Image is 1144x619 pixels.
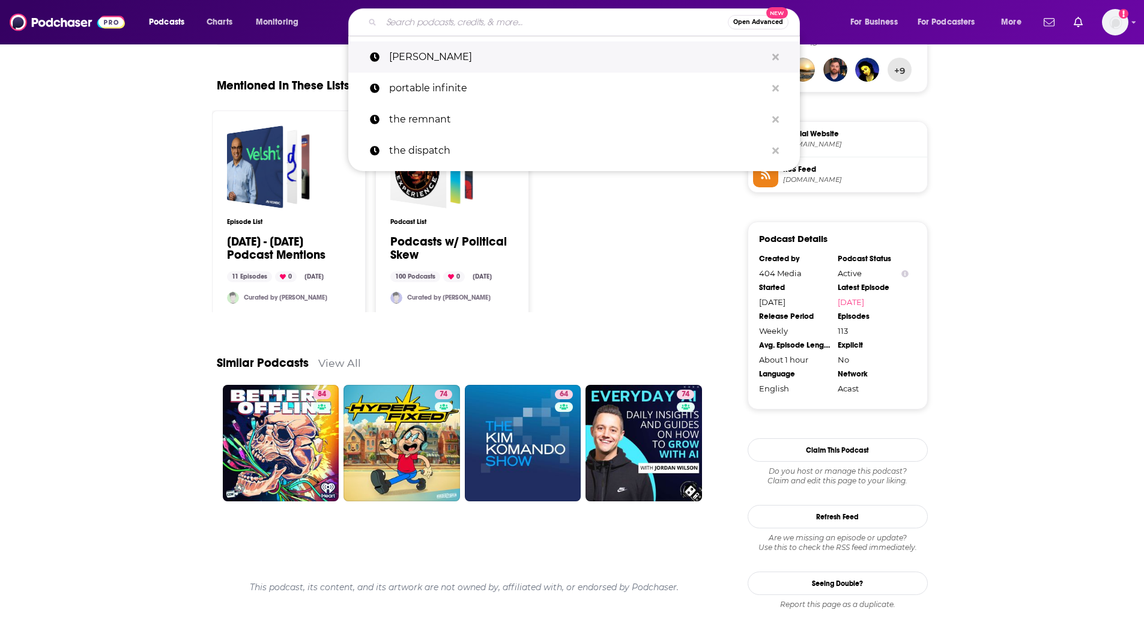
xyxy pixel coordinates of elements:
div: Acast [838,384,909,393]
a: [PERSON_NAME] [348,41,800,73]
a: portable infinite [348,73,800,104]
img: sherreraaclu [227,292,239,304]
div: Weekly [759,326,830,336]
img: User Profile [1102,9,1128,35]
div: Episodes [838,312,909,321]
button: open menu [842,13,913,32]
div: 404 Media [759,268,830,278]
a: 64 [555,390,573,399]
button: Show Info [901,269,909,278]
div: Avg. Episode Length [759,340,830,350]
p: the dispatch [389,135,766,166]
div: Explicit [838,340,909,350]
span: Podcasts [149,14,184,31]
a: jeff.cook468 [823,58,847,82]
button: open menu [141,13,200,32]
a: 74 [435,390,452,399]
h3: Episode List [227,218,351,226]
span: shows.acast.com [783,140,922,149]
div: Active [838,268,909,278]
div: [DATE] [468,271,497,282]
button: open menu [993,13,1037,32]
div: 0 [275,271,297,282]
span: Monitoring [256,14,298,31]
a: Seeing Double? [748,572,928,595]
a: [DATE] - [DATE] Podcast Mentions [227,235,351,262]
span: More [1001,14,1021,31]
a: July 8 - July 22 Podcast Mentions [227,125,310,208]
span: For Business [850,14,898,31]
div: This podcast, its content, and its artwork are not owned by, affiliated with, or endorsed by Podc... [217,572,712,602]
span: RSS Feed [783,164,922,175]
input: Search podcasts, credits, & more... [381,13,728,32]
div: [DATE] [759,297,830,307]
a: 64 [465,385,581,501]
a: Show notifications dropdown [1039,12,1059,32]
div: 0 [443,271,465,282]
button: Claim This Podcast [748,438,928,462]
a: 84 [223,385,339,501]
p: portable infinite [389,73,766,104]
span: 74 [440,388,447,400]
a: Mentioned In These Lists [217,78,350,93]
span: Official Website [783,128,922,139]
button: open menu [247,13,314,32]
button: Show profile menu [1102,9,1128,35]
h3: Podcast Details [759,233,828,244]
div: Report this page as a duplicate. [748,600,928,609]
a: Podcasts w/ Political Skew [390,235,514,262]
h3: Podcast List [390,218,514,226]
div: 100 Podcasts [390,271,440,282]
span: 74 [682,388,689,400]
img: Podchaser - Follow, Share and Rate Podcasts [10,11,125,34]
a: Similar Podcasts [217,355,309,370]
div: English [759,384,830,393]
button: open menu [910,13,993,32]
div: About 1 hour [759,355,830,364]
button: +9 [888,58,912,82]
div: 113 [838,326,909,336]
div: No [838,355,909,364]
img: namitanl [855,58,879,82]
img: botter17 [791,58,815,82]
div: Search podcasts, credits, & more... [360,8,811,36]
svg: Add a profile image [1119,9,1128,19]
div: Network [838,369,909,379]
span: Charts [207,14,232,31]
span: For Podcasters [918,14,975,31]
a: View All [318,357,361,369]
div: Claim and edit this page to your liking. [748,467,928,486]
span: Do you host or manage this podcast? [748,467,928,476]
a: Charts [199,13,240,32]
p: the remnant [389,104,766,135]
div: Language [759,369,830,379]
div: Started [759,283,830,292]
button: Open AdvancedNew [728,15,788,29]
a: 74 [677,390,694,399]
span: New [766,7,788,19]
div: Latest Episode [838,283,909,292]
a: 74 [344,385,460,501]
span: Logged in as gabrielle.gantz [1102,9,1128,35]
p: karen hao [389,41,766,73]
a: Curated by [PERSON_NAME] [244,294,327,301]
div: Created by [759,254,830,264]
div: Release Period [759,312,830,321]
button: Refresh Feed [748,505,928,528]
a: 84 [313,390,331,399]
img: ecoffingould [390,292,402,304]
span: feeds.megaphone.fm [783,175,922,184]
a: Show notifications dropdown [1069,12,1088,32]
a: the remnant [348,104,800,135]
a: [DATE] [838,297,909,307]
span: 64 [560,388,568,400]
span: Open Advanced [733,19,783,25]
a: Curated by [PERSON_NAME] [407,294,491,301]
a: 74 [586,385,702,501]
a: Official Website[DOMAIN_NAME] [753,127,922,152]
